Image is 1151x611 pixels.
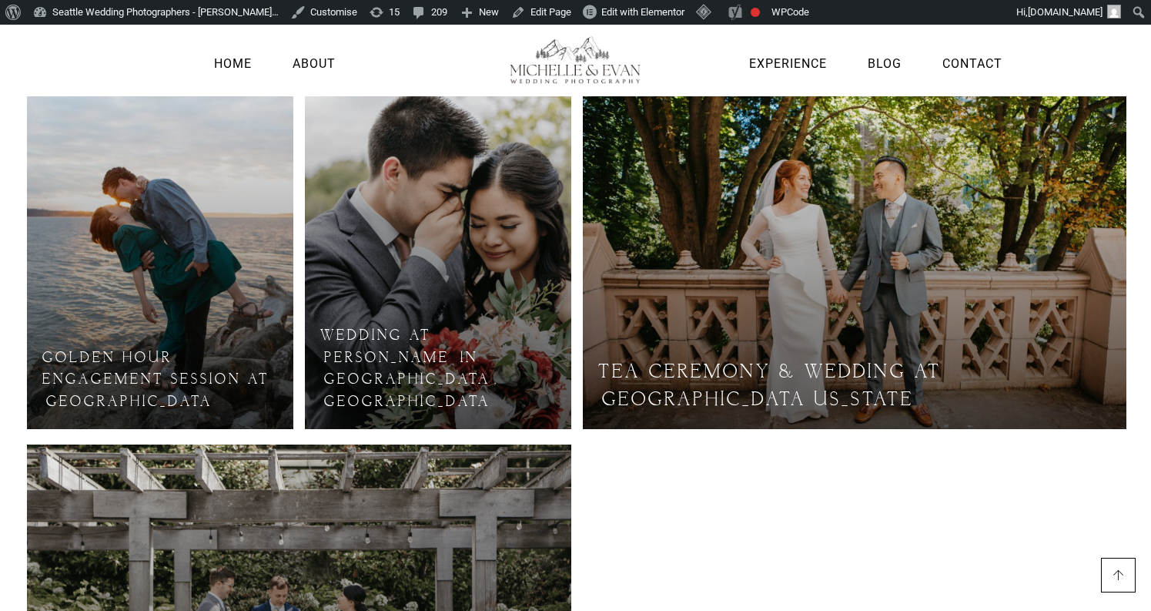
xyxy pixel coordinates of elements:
a: Tea Ceremony & Wedding at University of Washington [583,82,1127,429]
a: Golden Hour Engagement Session at Discovery Park [27,82,293,429]
a: About [289,53,340,74]
a: Blog [864,53,905,74]
a: Wedding at Maceli’s in Lawrence, KS [305,82,571,429]
a: Home [210,53,256,74]
a: Contact [939,53,1006,74]
a: Experience [745,53,831,74]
